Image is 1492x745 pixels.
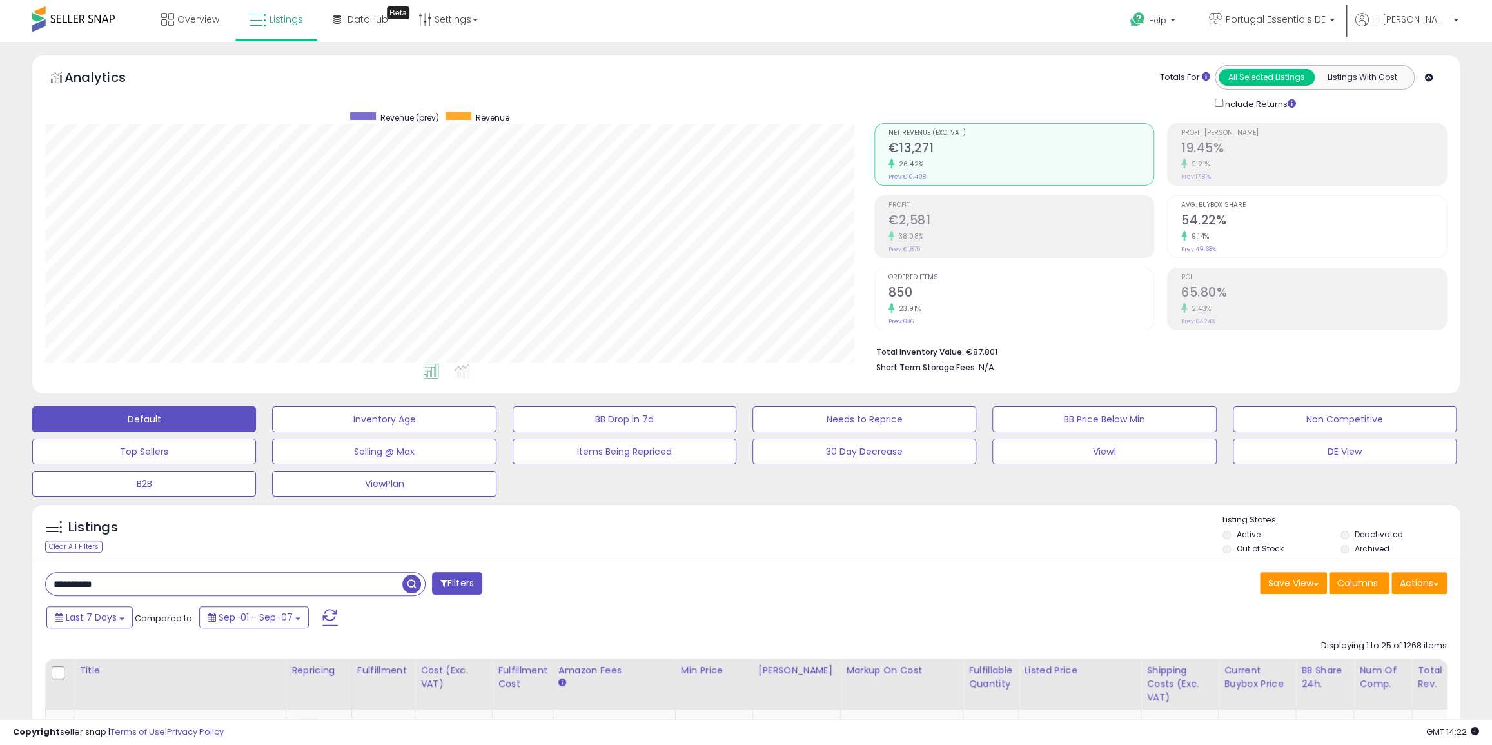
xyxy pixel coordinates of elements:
div: Markup on Cost [846,664,957,677]
span: Hi [PERSON_NAME] [1372,13,1449,26]
h2: 65.80% [1181,285,1446,303]
b: Listed Price: [1024,719,1083,731]
button: Listings With Cost [1314,69,1410,86]
small: Prev: €10,498 [888,173,926,181]
button: Columns [1329,572,1389,594]
strong: Copyright [13,726,60,738]
a: Terms of Use [110,726,165,738]
span: Compared to: [135,612,194,624]
div: Totals For [1160,72,1210,84]
div: Total Rev. [1417,664,1464,691]
span: Revenue [476,112,509,123]
span: Ordered Items [888,274,1153,281]
div: Listed Price [1024,664,1135,677]
button: Filters [432,572,482,595]
span: Avg. Buybox Share [1181,202,1446,209]
div: Fulfillable Quantity [968,664,1013,691]
div: Tooltip anchor [387,6,409,19]
button: Actions [1391,572,1447,594]
div: seller snap | | [13,726,224,739]
div: [PERSON_NAME] [758,664,835,677]
p: Listing States: [1222,514,1460,526]
h2: €2,581 [888,213,1153,230]
div: Fulfillment Cost [498,664,547,691]
b: Min: [846,719,865,731]
button: DE View [1233,439,1457,464]
small: Prev: €1,870 [888,245,921,253]
span: Help [1149,15,1166,26]
small: Prev: 49.68% [1181,245,1216,253]
button: BB Drop in 7d [513,406,736,432]
small: 26.42% [894,159,924,169]
small: 2.43% [1187,304,1212,313]
button: Top Sellers [32,439,256,464]
button: Needs to Reprice [752,406,976,432]
h2: 54.22% [1181,213,1446,230]
h2: 19.45% [1181,141,1446,158]
div: Fulfillment [357,664,409,677]
span: Profit [888,202,1153,209]
a: Privacy Policy [167,726,224,738]
h2: €13,271 [888,141,1153,158]
i: Get Help [1130,12,1146,28]
h2: 850 [888,285,1153,303]
div: Displaying 1 to 25 of 1268 items [1321,640,1447,652]
button: BB Price Below Min [992,406,1216,432]
span: Listings [270,13,303,26]
a: 35.90 [865,719,888,731]
label: Deactivated [1355,529,1403,540]
button: 30 Day Decrease [752,439,976,464]
h5: Listings [68,519,118,537]
div: Clear All Filters [45,541,103,553]
a: 9.79 [681,719,698,731]
small: 38.08% [894,232,924,241]
small: Prev: 17.81% [1181,173,1211,181]
label: Active [1237,529,1261,540]
span: Profit [PERSON_NAME] [1181,130,1446,137]
div: Num of Comp. [1359,664,1406,691]
span: Sep-01 - Sep-07 [219,611,293,624]
div: Shipping Costs (Exc. VAT) [1146,664,1213,704]
li: €87,801 [876,343,1437,359]
div: Current Buybox Price [1224,664,1290,691]
div: Min Price [681,664,747,677]
a: Help [1120,2,1188,42]
small: Amazon Fees. [558,677,566,689]
button: Default [32,406,256,432]
button: B2B [32,471,256,497]
label: Out of Stock [1237,543,1284,554]
button: All Selected Listings [1219,69,1315,86]
div: Title [79,664,280,677]
span: Last 7 Days [66,611,117,624]
button: Sep-01 - Sep-07 [199,606,309,628]
span: 12.98 [1252,719,1272,731]
div: Include Returns [1205,96,1311,110]
button: Items Being Repriced [513,439,736,464]
h5: Analytics [64,68,151,90]
span: Overview [177,13,219,26]
span: DataHub [348,13,388,26]
small: 9.14% [1187,232,1210,241]
b: Short Term Storage Fees: [876,362,977,373]
small: Prev: 686 [888,317,914,325]
span: Revenue (prev) [380,112,439,123]
span: Net Revenue (Exc. VAT) [888,130,1153,137]
span: ROI [1181,274,1446,281]
a: 12.98 [758,719,779,731]
b: Total Inventory Value: [876,346,964,357]
label: Archived [1355,543,1389,554]
div: Repricing [291,664,346,677]
button: View1 [992,439,1216,464]
div: Cost (Exc. VAT) [420,664,487,691]
button: ViewPlan [272,471,496,497]
div: BB Share 24h. [1301,664,1348,691]
button: Save View [1260,572,1327,594]
a: Hi [PERSON_NAME] [1355,13,1458,42]
span: Portugal Essentials DE [1226,13,1326,26]
span: N/A [979,361,994,373]
button: Last 7 Days [46,606,133,628]
button: Non Competitive [1233,406,1457,432]
span: 2025-09-15 14:22 GMT [1426,726,1479,738]
span: Columns [1337,577,1378,590]
small: 23.91% [894,304,921,313]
